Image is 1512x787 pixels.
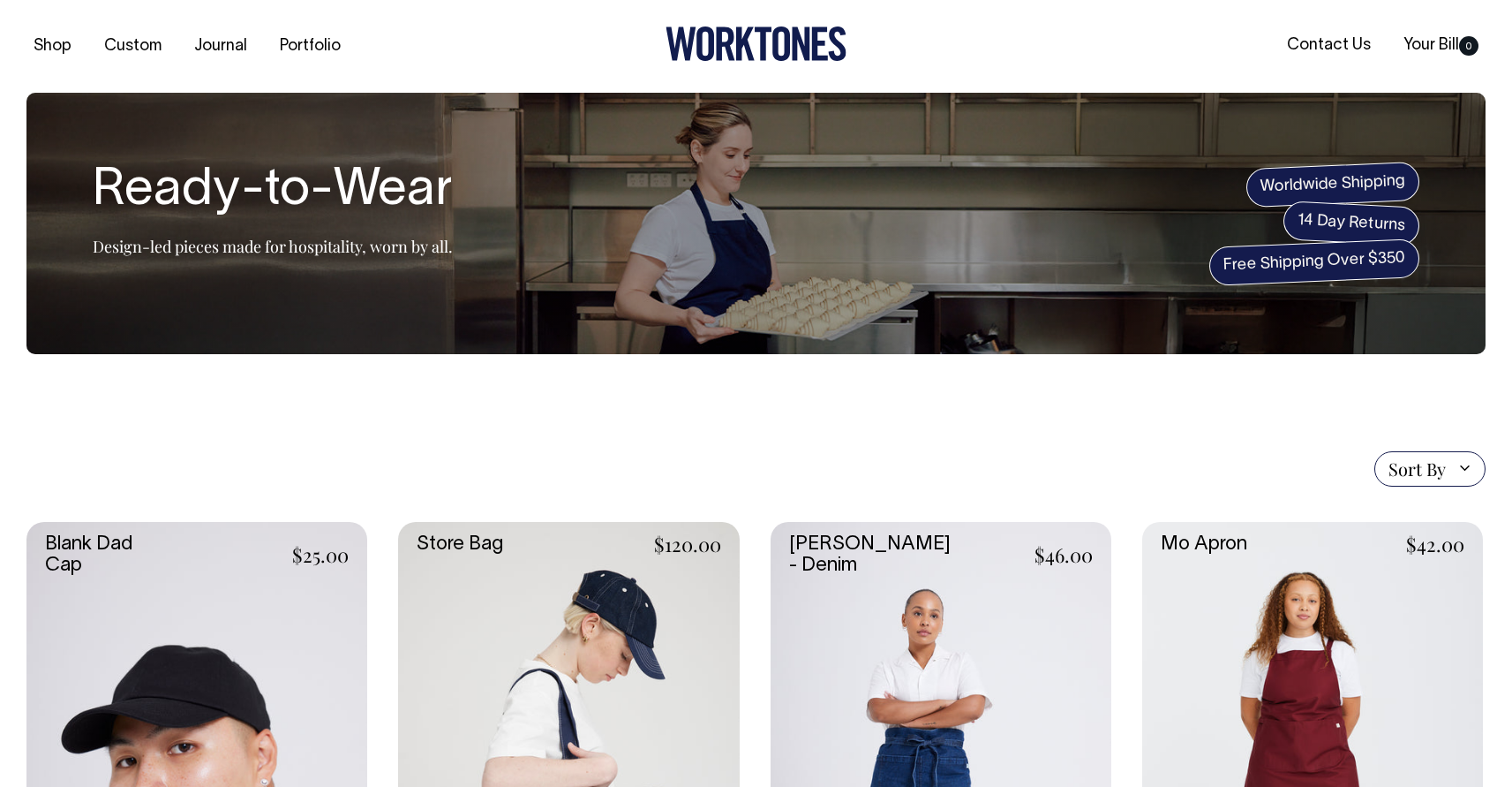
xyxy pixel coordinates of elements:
[1459,36,1478,56] span: 0
[93,163,453,220] h1: Ready-to-Wear
[1280,31,1378,60] a: Contact Us
[1208,238,1420,286] span: Free Shipping Over $350
[1388,458,1446,480] span: Sort By
[93,236,453,257] p: Design-led pieces made for hospitality, worn by all.
[97,32,169,61] a: Custom
[26,32,79,61] a: Shop
[1283,201,1420,246] span: 14 Day Returns
[273,32,348,61] a: Portfolio
[1396,31,1486,60] a: Your Bill0
[1245,162,1420,208] span: Worldwide Shipping
[187,32,254,61] a: Journal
